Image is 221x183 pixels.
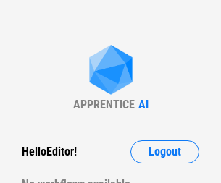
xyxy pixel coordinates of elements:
img: Apprentice AI [82,45,140,98]
div: AI [138,98,149,111]
span: Logout [149,146,181,158]
button: Logout [130,140,199,163]
div: APPRENTICE [73,98,135,111]
div: Hello Editor ! [22,140,77,163]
